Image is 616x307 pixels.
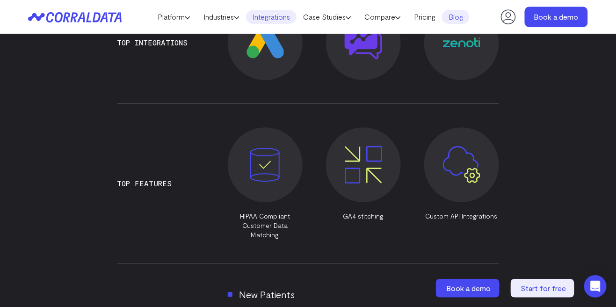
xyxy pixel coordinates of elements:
[228,287,499,302] li: New Patients
[117,38,188,47] h3: Top Integrations
[117,179,172,188] h3: Top Features
[228,212,303,240] p: HIPAA Compliant Customer Data Matching
[151,10,197,24] a: Platform
[584,275,607,298] div: Open Intercom Messenger
[246,10,297,24] a: Integrations
[345,26,382,59] img: Liine
[443,37,480,48] img: Zenoti
[447,284,491,292] span: Book a demo
[436,279,501,298] a: Book a demo
[297,10,358,24] a: Case Studies
[246,24,284,61] img: Google Ads
[326,212,401,221] p: GA4 stitching
[511,279,576,298] a: Start for free
[442,10,470,24] a: Blog
[407,10,442,24] a: Pricing
[358,10,407,24] a: Compare
[424,212,499,221] p: Custom API Integrations
[525,7,588,27] a: Book a demo
[197,10,246,24] a: Industries
[521,284,566,292] span: Start for free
